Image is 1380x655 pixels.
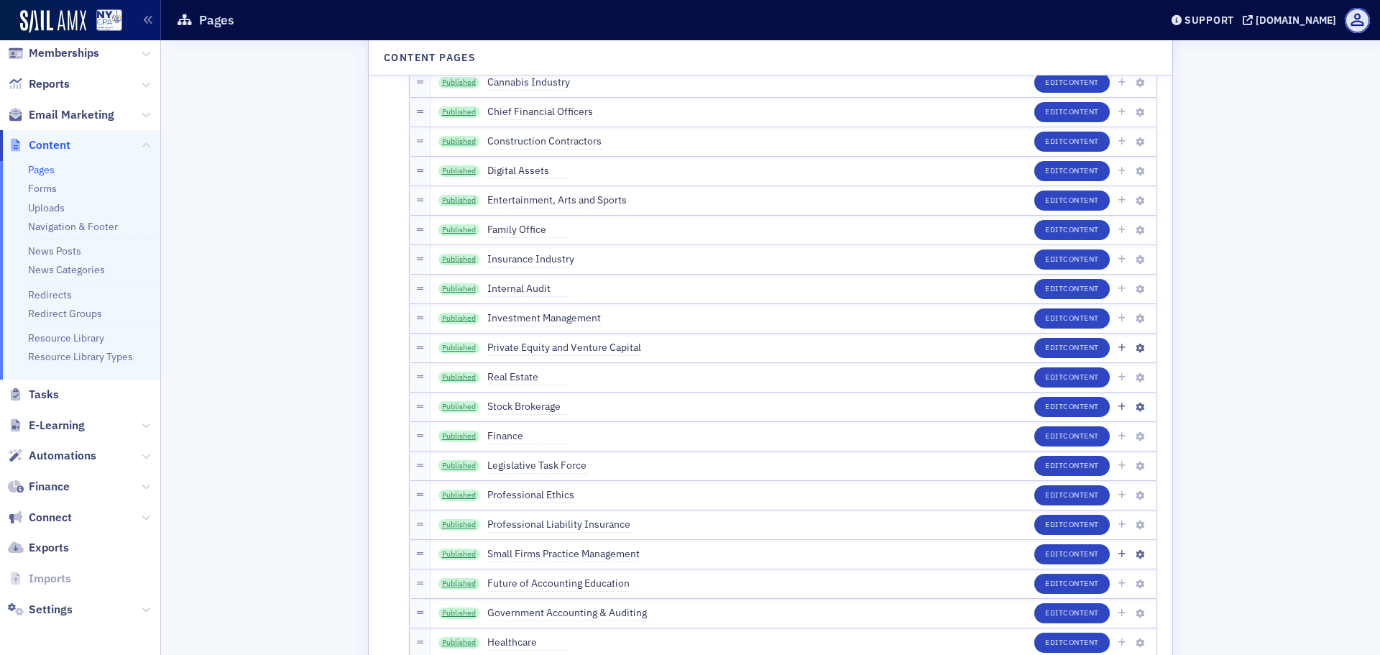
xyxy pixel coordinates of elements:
button: EditContent [1034,308,1110,329]
span: Future of Accounting Education [487,576,630,592]
span: Professional Ethics [487,487,574,503]
span: Content [1063,637,1099,647]
a: Memberships [8,45,99,61]
a: Tasks [8,387,59,403]
a: Uploads [28,201,65,214]
span: Stock Brokerage [487,399,568,415]
span: Content [1063,460,1099,470]
span: Family Office [487,222,568,238]
button: EditContent [1034,191,1110,211]
button: [DOMAIN_NAME] [1243,15,1341,25]
a: Published [438,195,480,206]
span: Insurance Industry [487,252,574,267]
a: Exports [8,540,69,556]
span: Finance [29,479,70,495]
span: Reports [29,76,70,92]
a: Published [438,608,480,619]
button: EditContent [1034,574,1110,594]
span: Investment Management [487,311,601,326]
a: Published [438,372,480,383]
a: Published [438,106,480,118]
div: Support [1184,14,1234,27]
button: EditContent [1034,338,1110,358]
span: Content [1063,342,1099,352]
span: Real Estate [487,370,568,385]
a: Published [438,313,480,324]
a: Published [438,549,480,560]
span: Legislative Task Force [487,458,586,474]
img: SailAMX [96,9,122,32]
button: EditContent [1034,102,1110,122]
span: Digital Assets [487,163,568,179]
span: Content [1063,549,1099,559]
span: Memberships [29,45,99,61]
span: Content [1063,195,1099,205]
button: EditContent [1034,515,1110,535]
a: Connect [8,510,72,526]
span: Small Firms Practice Management [487,546,640,562]
button: EditContent [1034,249,1110,270]
span: Profile [1345,8,1370,33]
span: Content [1063,578,1099,588]
span: Settings [29,602,73,618]
a: Navigation & Footer [28,220,118,233]
img: SailAMX [20,10,86,33]
span: Content [1063,106,1099,116]
span: Content [1063,165,1099,175]
span: Content [1063,224,1099,234]
a: Published [438,77,480,88]
button: EditContent [1034,279,1110,299]
a: Resource Library [28,331,104,344]
span: Finance [487,429,568,444]
button: EditContent [1034,544,1110,564]
span: Healthcare [487,635,568,651]
h1: Pages [199,12,234,29]
span: Content [1063,401,1099,411]
a: Published [438,224,480,236]
span: Automations [29,448,96,464]
a: Pages [28,163,55,176]
a: Published [438,401,480,413]
a: Published [438,431,480,442]
a: Redirects [28,288,72,301]
span: Content [1063,608,1099,618]
button: EditContent [1034,161,1110,181]
button: EditContent [1034,73,1110,93]
button: EditContent [1034,397,1110,417]
span: Content [1063,136,1099,146]
button: EditContent [1034,220,1110,240]
span: Exports [29,540,69,556]
span: Imports [29,571,71,587]
a: News Posts [28,244,81,257]
a: Published [438,460,480,472]
span: Internal Audit [487,281,568,297]
a: Published [438,254,480,265]
a: Published [438,342,480,354]
div: [DOMAIN_NAME] [1256,14,1336,27]
span: Chief Financial Officers [487,104,593,120]
span: Entertainment, Arts and Sports [487,193,627,209]
a: Published [438,283,480,295]
a: Redirect Groups [28,307,102,320]
button: EditContent [1034,485,1110,505]
span: Connect [29,510,72,526]
button: EditContent [1034,367,1110,388]
a: News Categories [28,263,105,276]
span: Content [1063,313,1099,323]
span: Content [1063,254,1099,264]
span: Construction Contractors [487,134,602,150]
span: Tasks [29,387,59,403]
a: Published [438,165,480,177]
button: EditContent [1034,633,1110,653]
a: Email Marketing [8,107,114,123]
a: Published [438,519,480,531]
span: Private Equity and Venture Capital [487,340,641,356]
span: E-Learning [29,418,85,434]
a: Published [438,136,480,147]
span: Cannabis Industry [487,75,570,91]
span: Content [1063,77,1099,87]
a: Finance [8,479,70,495]
a: Published [438,637,480,649]
span: Professional Liability Insurance [487,517,630,533]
